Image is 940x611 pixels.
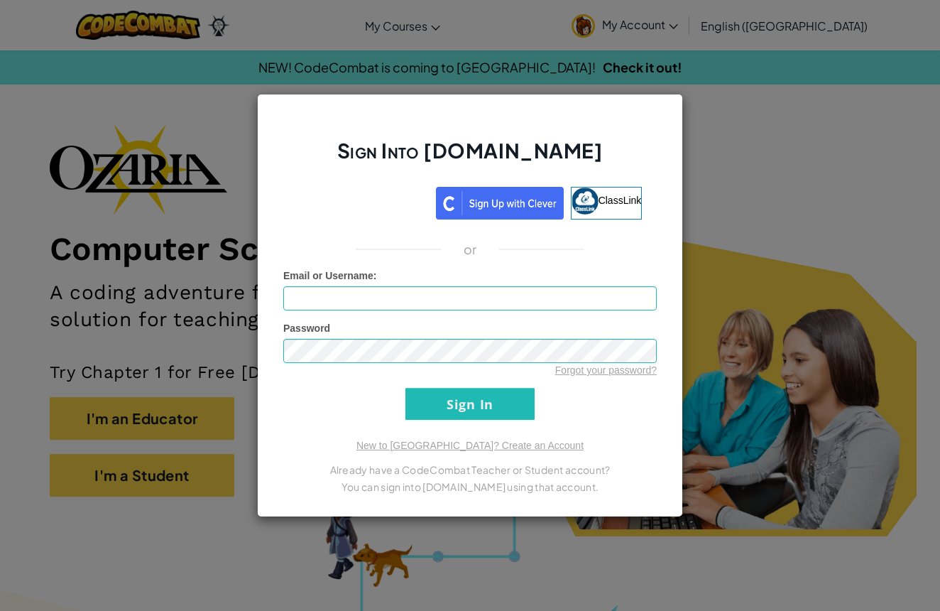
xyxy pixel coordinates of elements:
[283,269,377,283] label: :
[283,270,373,281] span: Email or Username
[298,187,429,220] a: Sign in with Google. Opens in new tab
[283,461,657,478] p: Already have a CodeCombat Teacher or Student account?
[298,185,429,217] div: Sign in with Google. Opens in new tab
[599,195,642,206] span: ClassLink
[572,188,599,215] img: classlink-logo-small.png
[464,241,477,258] p: or
[283,323,330,334] span: Password
[436,187,564,220] img: clever_sso_button@2x.png
[405,388,535,420] input: Sign In
[283,478,657,495] p: You can sign into [DOMAIN_NAME] using that account.
[291,185,436,217] iframe: Sign in with Google Button
[283,137,657,178] h2: Sign Into [DOMAIN_NAME]
[356,440,584,451] a: New to [GEOGRAPHIC_DATA]? Create an Account
[555,364,657,376] a: Forgot your password?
